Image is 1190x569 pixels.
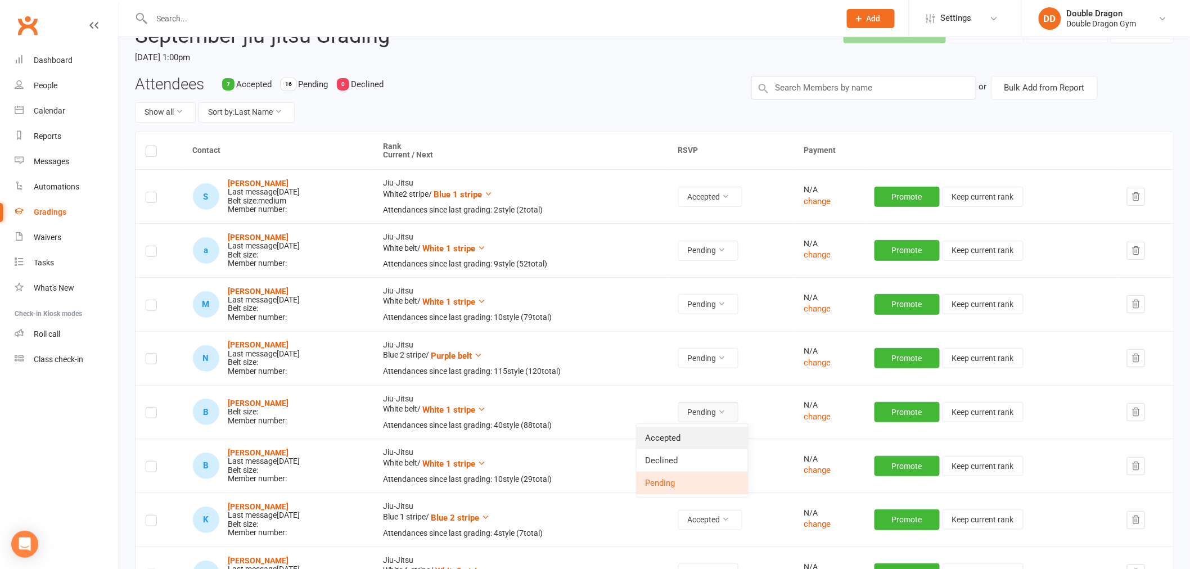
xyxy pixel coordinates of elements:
[34,355,83,364] div: Class check-in
[943,294,1024,314] button: Keep current rank
[135,20,558,47] h2: September jiu-jitsu Grading
[228,341,300,376] div: Belt size: Member number:
[943,509,1024,530] button: Keep current rank
[431,513,479,523] span: Blue 2 stripe
[228,502,289,511] a: [PERSON_NAME]
[34,233,61,242] div: Waivers
[804,356,831,369] button: change
[422,459,475,469] span: White 1 stripe
[373,132,668,170] th: Rank Current / Next
[228,233,289,242] strong: [PERSON_NAME]
[804,509,854,517] div: N/A
[228,457,300,466] div: Last message [DATE]
[678,187,742,207] button: Accepted
[15,250,119,276] a: Tasks
[422,297,475,307] span: White 1 stripe
[751,76,976,100] input: Search Members by name
[373,385,668,439] td: Jiu-Jitsu White belt /
[434,189,482,200] span: Blue 1 stripe
[875,348,940,368] button: Promote
[943,348,1024,368] button: Keep current rank
[434,188,493,201] button: Blue 1 stripe
[193,399,219,425] div: Bailey Clarke
[1067,8,1137,19] div: Double Dragon
[637,472,748,494] a: Pending
[228,179,289,188] a: [PERSON_NAME]
[804,293,854,302] div: N/A
[943,456,1024,476] button: Keep current rank
[804,401,854,409] div: N/A
[228,233,300,268] div: Belt size: Member number:
[383,475,658,484] div: Attendances since last grading: 10 style ( 29 total)
[678,241,738,261] button: Pending
[15,174,119,200] a: Automations
[875,402,940,422] button: Promote
[847,9,895,28] button: Add
[228,179,300,214] div: Belt size: medium Member number:
[875,187,940,207] button: Promote
[228,399,289,408] a: [PERSON_NAME]
[228,296,300,304] div: Last message [DATE]
[1039,7,1061,30] div: DD
[34,106,65,115] div: Calendar
[422,242,486,255] button: White 1 stripe
[34,258,54,267] div: Tasks
[228,448,289,457] a: [PERSON_NAME]
[199,102,295,123] button: Sort by:Last Name
[431,511,490,525] button: Blue 2 stripe
[34,329,60,338] div: Roll call
[228,242,300,250] div: Last message [DATE]
[941,6,972,31] span: Settings
[193,507,219,533] div: Kyle Duffy
[678,294,738,314] button: Pending
[373,331,668,385] td: Jiu-Jitsu Blue 2 stripe /
[281,78,296,91] div: 16
[373,439,668,493] td: Jiu-Jitsu White belt /
[804,347,854,355] div: N/A
[15,200,119,225] a: Gradings
[298,79,328,89] span: Pending
[804,186,854,194] div: N/A
[193,291,219,318] div: Matthew Brogan
[135,102,196,123] button: Show all
[236,79,272,89] span: Accepted
[431,351,472,361] span: Purple belt
[15,347,119,372] a: Class kiosk mode
[222,78,235,91] div: 7
[373,169,668,223] td: Jiu-Jitsu White2 stripe /
[678,510,742,530] button: Accepted
[228,287,289,296] a: [PERSON_NAME]
[431,349,483,363] button: Purple belt
[15,322,119,347] a: Roll call
[13,11,42,39] a: Clubworx
[867,14,881,23] span: Add
[804,517,831,531] button: change
[422,243,475,254] span: White 1 stripe
[15,98,119,124] a: Calendar
[422,405,475,415] span: White 1 stripe
[991,76,1098,100] button: Bulk Add from Report
[804,302,831,315] button: change
[943,187,1024,207] button: Keep current rank
[422,457,486,471] button: White 1 stripe
[228,340,289,349] strong: [PERSON_NAME]
[15,276,119,301] a: What's New
[637,449,748,472] a: Declined
[228,287,300,322] div: Belt size: Member number:
[34,81,57,90] div: People
[15,73,119,98] a: People
[183,132,373,170] th: Contact
[875,456,940,476] button: Promote
[383,206,658,214] div: Attendances since last grading: 2 style ( 2 total)
[943,402,1024,422] button: Keep current rank
[228,399,289,425] div: Belt size: Member number:
[228,556,289,565] a: [PERSON_NAME]
[875,509,940,530] button: Promote
[422,295,486,309] button: White 1 stripe
[228,449,300,484] div: Belt size: Member number:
